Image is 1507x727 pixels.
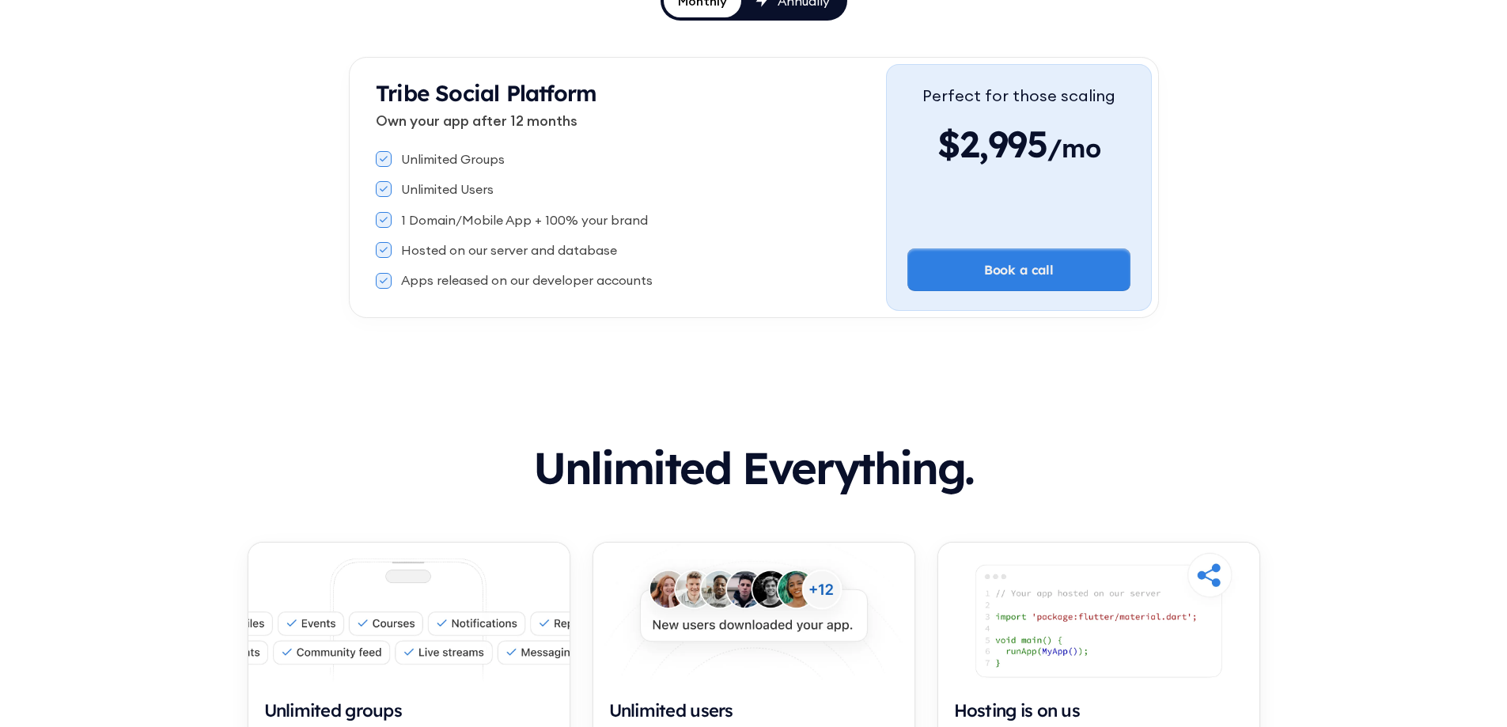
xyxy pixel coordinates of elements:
[401,271,653,289] div: Apps released on our developer accounts
[954,699,1244,722] div: Hosting is on us
[376,79,596,107] strong: Tribe Social Platform
[922,84,1115,108] div: Perfect for those scaling
[401,180,494,198] div: Unlimited Users
[248,445,1260,491] h2: Unlimited Everything.
[609,699,899,722] div: Unlimited users
[401,211,648,229] div: 1 Domain/Mobile App + 100% your brand
[401,241,617,259] div: Hosted on our server and database
[376,110,886,131] p: Own your app after 12 months
[264,699,554,722] div: Unlimited groups
[401,150,505,168] div: Unlimited Groups
[922,120,1115,168] div: $2,995
[1047,132,1100,172] span: /mo
[907,248,1130,291] a: Book a call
